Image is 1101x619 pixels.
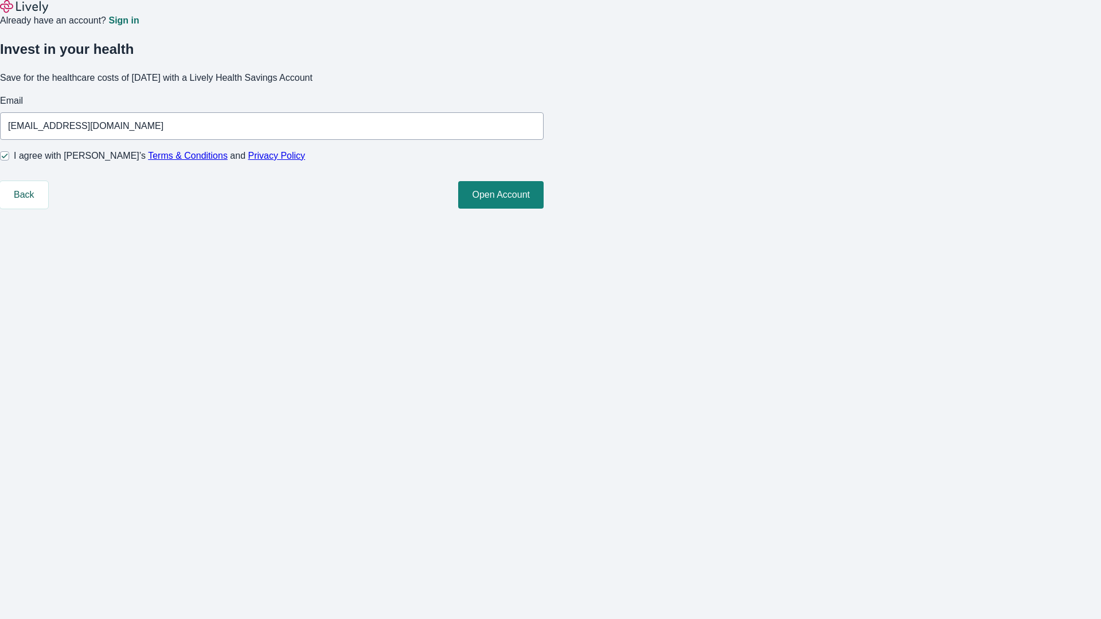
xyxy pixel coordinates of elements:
a: Sign in [108,16,139,25]
span: I agree with [PERSON_NAME]’s and [14,149,305,163]
a: Terms & Conditions [148,151,228,160]
a: Privacy Policy [248,151,306,160]
button: Open Account [458,181,544,209]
